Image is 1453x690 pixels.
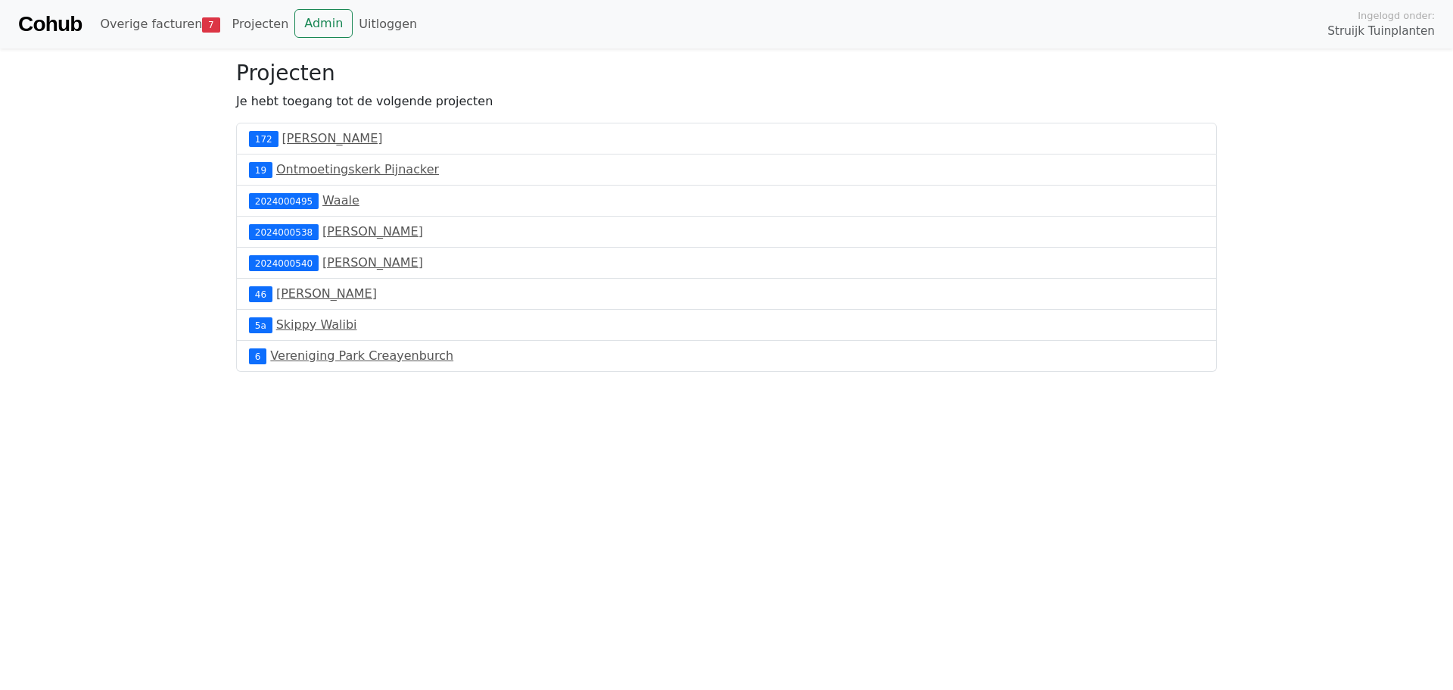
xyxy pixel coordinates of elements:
a: Skippy Walibi [276,317,357,332]
div: 2024000540 [249,255,319,270]
a: [PERSON_NAME] [322,224,423,239]
span: Ingelogd onder: [1358,8,1435,23]
p: Je hebt toegang tot de volgende projecten [236,92,1217,111]
a: [PERSON_NAME] [276,286,377,301]
a: Waale [322,193,359,208]
div: 5a [249,317,272,333]
span: Struijk Tuinplanten [1327,23,1435,40]
a: Projecten [226,9,295,39]
div: 172 [249,131,278,146]
div: 6 [249,348,266,364]
a: Ontmoetingskerk Pijnacker [276,162,439,176]
a: Admin [294,9,353,38]
h3: Projecten [236,61,1217,86]
div: 19 [249,162,272,177]
div: 46 [249,286,272,301]
div: 2024000495 [249,193,319,208]
span: 7 [202,17,219,33]
a: Uitloggen [353,9,423,39]
a: Overige facturen7 [94,9,226,39]
a: [PERSON_NAME] [282,131,383,145]
a: Cohub [18,6,82,42]
a: [PERSON_NAME] [322,255,423,270]
a: Vereniging Park Creayenburch [270,348,453,363]
div: 2024000538 [249,224,319,239]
